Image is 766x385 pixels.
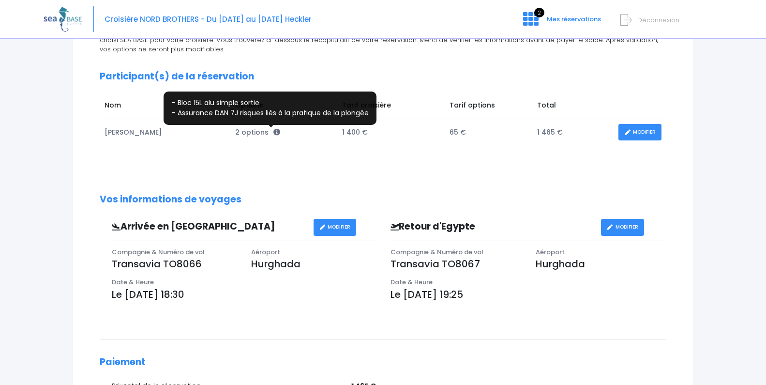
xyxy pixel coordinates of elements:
[637,15,679,25] span: Déconnexion
[547,15,601,24] span: Mes réservations
[235,127,280,137] span: 2 options
[337,95,445,119] td: Tarif croisière
[167,93,374,118] p: - Bloc 15L alu simple sortie - Assurance DAN 7J risques liés à la pratique de la plongée
[532,119,614,146] td: 1 465 €
[251,247,280,257] span: Aéroport
[601,219,644,236] a: MODIFIER
[100,119,230,146] td: [PERSON_NAME]
[105,221,314,232] h3: Arrivée en [GEOGRAPHIC_DATA]
[618,124,661,141] a: MODIFIER
[112,257,237,271] p: Transavia TO8066
[445,95,532,119] td: Tarif options
[314,219,357,236] a: MODIFIER
[391,257,521,271] p: Transavia TO8067
[105,14,312,24] span: Croisière NORD BROTHERS - Du [DATE] au [DATE] Heckler
[391,277,433,287] span: Date & Heure
[100,95,230,119] td: Nom
[534,8,544,17] span: 2
[536,247,565,257] span: Aéroport
[112,287,376,302] p: Le [DATE] 18:30
[515,18,607,27] a: 2 Mes réservations
[337,119,445,146] td: 1 400 €
[391,247,483,257] span: Compagnie & Numéro de vol
[445,119,532,146] td: 65 €
[100,357,666,368] h2: Paiement
[100,71,666,82] h2: Participant(s) de la réservation
[112,247,205,257] span: Compagnie & Numéro de vol
[536,257,666,271] p: Hurghada
[532,95,614,119] td: Total
[100,26,658,54] span: Vous arrivez à la dernière étape de votre réservation, votre départ est proche. Toute l’équipe vo...
[383,221,601,232] h3: Retour d'Egypte
[391,287,667,302] p: Le [DATE] 19:25
[112,277,154,287] span: Date & Heure
[100,194,666,205] h2: Vos informations de voyages
[251,257,376,271] p: Hurghada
